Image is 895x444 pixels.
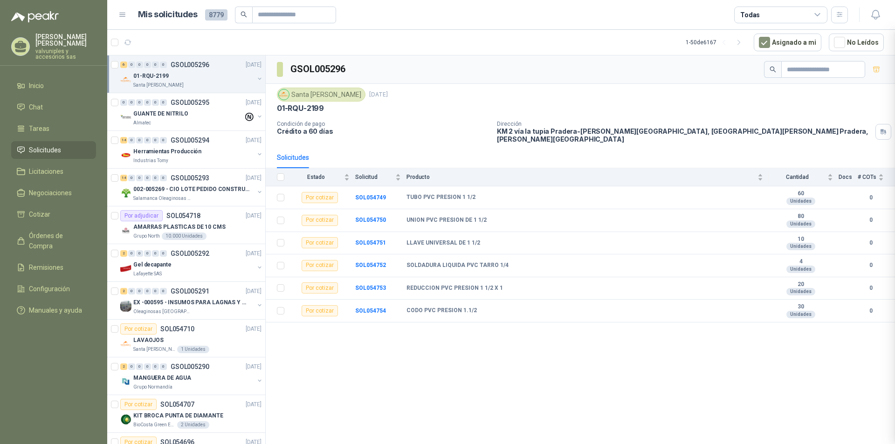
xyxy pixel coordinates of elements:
[29,209,50,219] span: Cotizar
[29,81,44,91] span: Inicio
[241,11,247,18] span: search
[11,280,96,298] a: Configuración
[29,123,49,134] span: Tareas
[11,301,96,319] a: Manuales y ayuda
[205,9,227,20] span: 8779
[11,205,96,223] a: Cotizar
[29,305,82,315] span: Manuales y ayuda
[29,102,43,112] span: Chat
[29,231,87,251] span: Órdenes de Compra
[740,10,760,20] div: Todas
[11,77,96,95] a: Inicio
[29,145,61,155] span: Solicitudes
[11,227,96,255] a: Órdenes de Compra
[11,163,96,180] a: Licitaciones
[29,284,70,294] span: Configuración
[11,11,59,22] img: Logo peakr
[11,141,96,159] a: Solicitudes
[11,184,96,202] a: Negociaciones
[11,259,96,276] a: Remisiones
[29,188,72,198] span: Negociaciones
[138,8,198,21] h1: Mis solicitudes
[11,120,96,137] a: Tareas
[35,34,96,47] p: [PERSON_NAME] [PERSON_NAME]
[29,262,63,273] span: Remisiones
[29,166,63,177] span: Licitaciones
[11,98,96,116] a: Chat
[35,48,96,60] p: valvuniples y accesorios sas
